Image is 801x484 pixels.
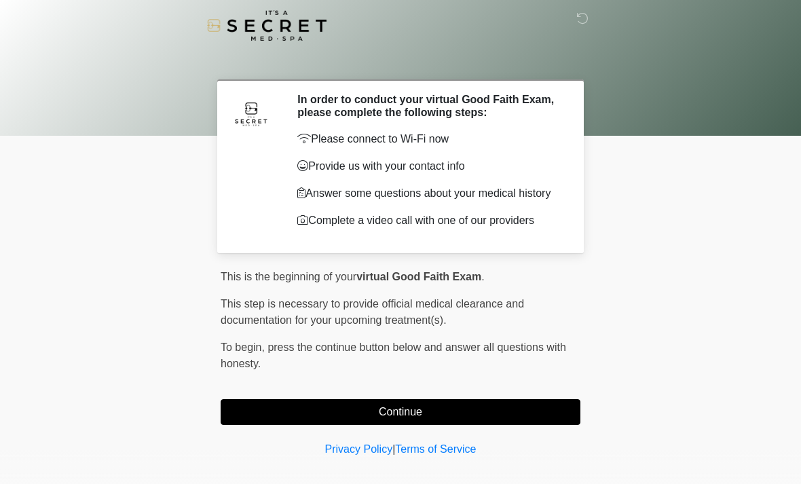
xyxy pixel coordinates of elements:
span: This step is necessary to provide official medical clearance and documentation for your upcoming ... [221,298,524,326]
h2: In order to conduct your virtual Good Faith Exam, please complete the following steps: [297,93,560,119]
p: Answer some questions about your medical history [297,185,560,202]
h1: ‎ ‎ [210,49,591,74]
a: Terms of Service [395,443,476,455]
span: press the continue button below and answer all questions with honesty. [221,341,566,369]
span: To begin, [221,341,267,353]
img: Agent Avatar [231,93,272,134]
a: Privacy Policy [325,443,393,455]
span: . [481,271,484,282]
a: | [392,443,395,455]
span: This is the beginning of your [221,271,356,282]
img: It's A Secret Med Spa Logo [207,10,327,41]
p: Please connect to Wi-Fi now [297,131,560,147]
p: Complete a video call with one of our providers [297,212,560,229]
p: Provide us with your contact info [297,158,560,174]
strong: virtual Good Faith Exam [356,271,481,282]
button: Continue [221,399,580,425]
